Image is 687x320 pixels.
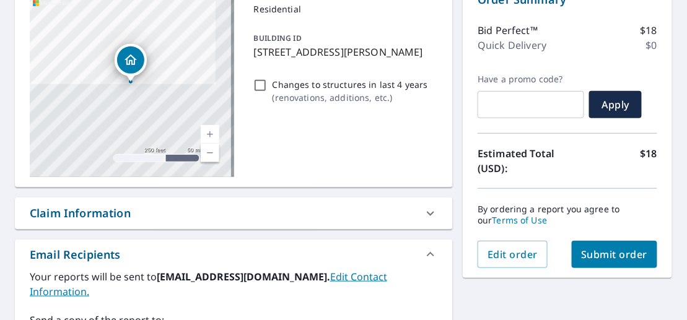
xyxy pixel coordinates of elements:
[201,125,219,144] a: Current Level 17, Zoom In
[478,38,546,53] p: Quick Delivery
[478,241,548,268] button: Edit order
[30,246,121,263] div: Email Recipients
[157,270,330,283] b: [EMAIL_ADDRESS][DOMAIN_NAME].
[582,248,648,261] span: Submit order
[646,38,657,53] p: $0
[641,23,657,38] p: $18
[254,33,302,43] p: BUILDING ID
[15,240,453,269] div: Email Recipients
[30,205,131,222] div: Claim Information
[30,269,438,299] label: Your reports will be sent to
[478,23,538,38] p: Bid Perfect™
[201,144,219,162] a: Current Level 17, Zoom Out
[589,91,642,118] button: Apply
[572,241,658,268] button: Submit order
[15,197,453,229] div: Claim Information
[478,146,567,176] p: Estimated Total (USD):
[488,248,538,261] span: Edit order
[478,204,657,226] p: By ordering a report you agree to our
[254,45,434,59] p: [STREET_ADDRESS][PERSON_NAME]
[641,146,657,176] p: $18
[478,74,584,85] label: Have a promo code?
[254,2,434,15] p: Residential
[599,98,632,111] span: Apply
[273,91,428,104] p: ( renovations, additions, etc. )
[115,44,147,82] div: Dropped pin, building 1, Residential property, 10151 Bennington Dr West Chester, OH 45241
[492,214,548,226] a: Terms of Use
[273,78,428,91] p: Changes to structures in last 4 years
